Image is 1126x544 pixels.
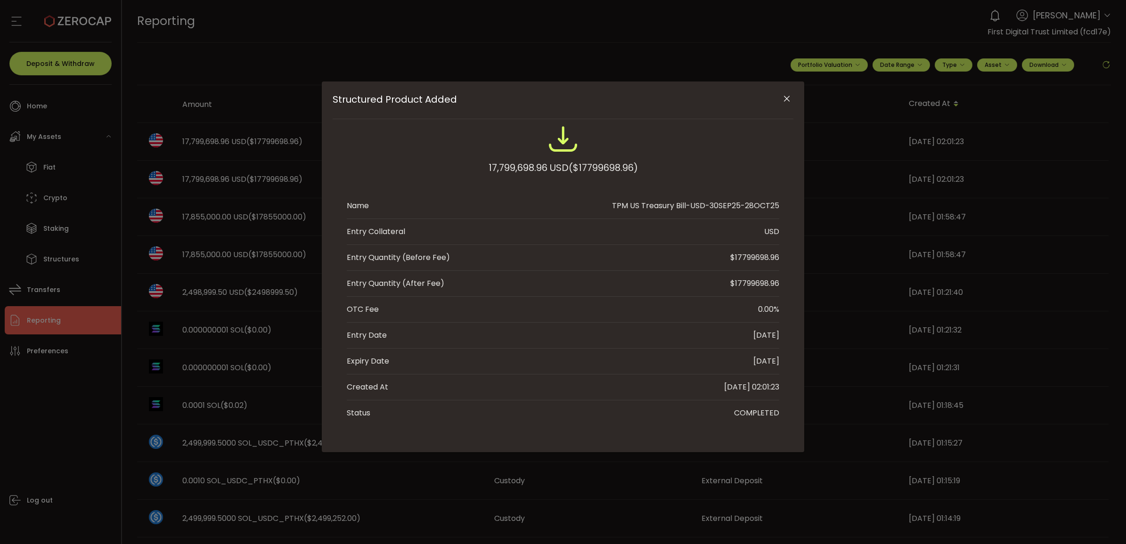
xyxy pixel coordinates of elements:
div: Name [347,200,369,211]
div: Entry Quantity (After Fee) [347,278,444,289]
div: $17799698.96 [730,278,779,289]
span: Structured Product Added [333,94,747,105]
div: Entry Date [347,330,387,341]
div: Structured Product Added [322,81,804,452]
div: $17799698.96 [730,252,779,263]
span: ($17799698.96) [569,159,638,176]
div: [DATE] [753,330,779,341]
button: Close [778,91,795,107]
div: Entry Collateral [347,226,405,237]
div: COMPLETED [734,407,779,419]
div: Expiry Date [347,356,389,367]
div: Entry Quantity (Before Fee) [347,252,450,263]
div: [DATE] 02:01:23 [724,382,779,393]
div: Created At [347,382,388,393]
div: USD [764,226,779,237]
iframe: Chat Widget [1079,499,1126,544]
div: [DATE] [753,356,779,367]
div: TPM US Treasury Bill-USD-30SEP25-28OCT25 [612,200,779,211]
div: 17,799,698.96 USD [489,159,638,176]
div: Status [347,407,370,419]
div: 0.00% [758,304,779,315]
div: OTC Fee [347,304,379,315]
